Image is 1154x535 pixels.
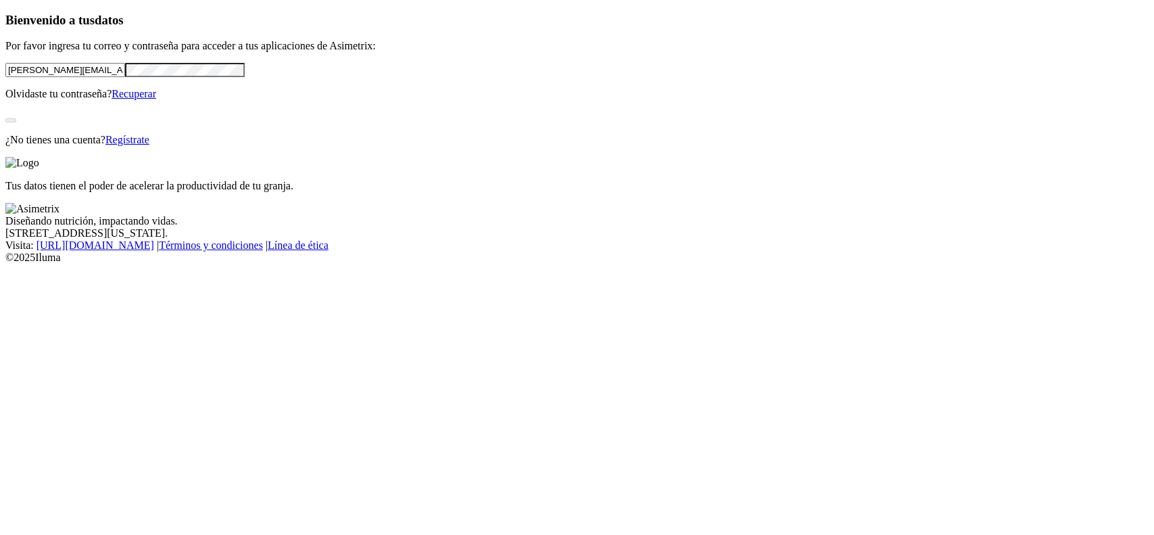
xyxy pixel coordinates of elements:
span: datos [95,13,124,27]
div: [STREET_ADDRESS][US_STATE]. [5,227,1149,239]
h3: Bienvenido a tus [5,13,1149,28]
p: Tus datos tienen el poder de acelerar la productividad de tu granja. [5,180,1149,192]
a: Regístrate [105,134,149,145]
a: [URL][DOMAIN_NAME] [37,239,154,251]
div: Visita : | | [5,239,1149,252]
img: Asimetrix [5,203,59,215]
a: Términos y condiciones [159,239,263,251]
a: Línea de ética [268,239,329,251]
input: Tu correo [5,63,125,77]
div: Diseñando nutrición, impactando vidas. [5,215,1149,227]
img: Logo [5,157,39,169]
a: Recuperar [112,88,156,99]
p: ¿No tienes una cuenta? [5,134,1149,146]
p: Olvidaste tu contraseña? [5,88,1149,100]
div: © 2025 Iluma [5,252,1149,264]
p: Por favor ingresa tu correo y contraseña para acceder a tus aplicaciones de Asimetrix: [5,40,1149,52]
